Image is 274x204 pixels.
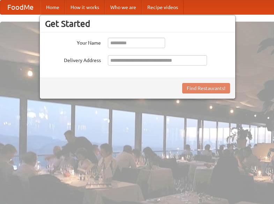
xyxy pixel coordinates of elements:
[142,0,184,14] a: Recipe videos
[40,0,65,14] a: Home
[0,0,40,14] a: FoodMe
[45,18,230,29] h3: Get Started
[45,38,101,46] label: Your Name
[45,55,101,64] label: Delivery Address
[65,0,105,14] a: How it works
[182,83,230,93] button: Find Restaurants!
[105,0,142,14] a: Who we are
